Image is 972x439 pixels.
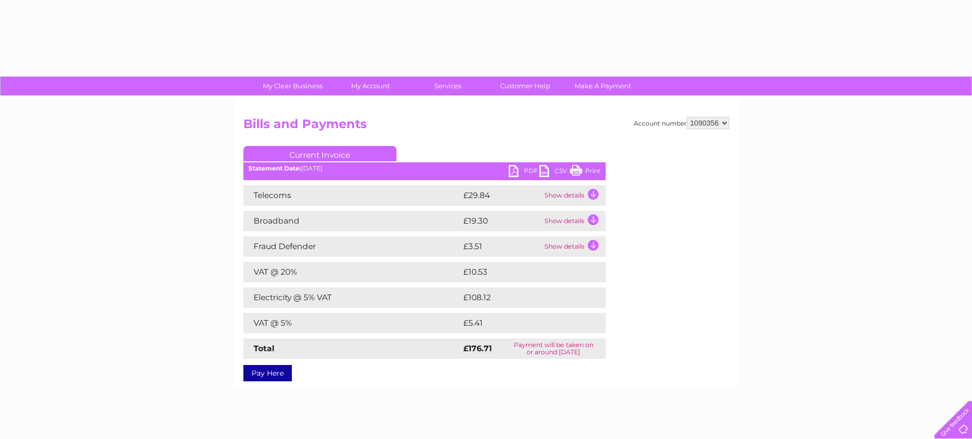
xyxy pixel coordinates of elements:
[243,117,729,136] h2: Bills and Payments
[461,287,586,308] td: £108.12
[461,211,542,231] td: £19.30
[243,365,292,381] a: Pay Here
[542,211,606,231] td: Show details
[570,165,601,180] a: Print
[243,211,461,231] td: Broadband
[254,344,275,353] strong: Total
[483,77,567,95] a: Customer Help
[406,77,490,95] a: Services
[539,165,570,180] a: CSV
[461,262,584,282] td: £10.53
[243,313,461,333] td: VAT @ 5%
[463,344,492,353] strong: £176.71
[461,185,542,206] td: £29.84
[243,165,606,172] div: [DATE]
[243,146,396,161] a: Current Invoice
[461,313,581,333] td: £5.41
[243,185,461,206] td: Telecoms
[248,164,301,172] b: Statement Date:
[561,77,645,95] a: Make A Payment
[542,236,606,257] td: Show details
[243,236,461,257] td: Fraud Defender
[243,262,461,282] td: VAT @ 20%
[243,287,461,308] td: Electricity @ 5% VAT
[328,77,412,95] a: My Account
[502,338,605,359] td: Payment will be taken on or around [DATE]
[461,236,542,257] td: £3.51
[542,185,606,206] td: Show details
[634,117,729,129] div: Account number
[509,165,539,180] a: PDF
[251,77,335,95] a: My Clear Business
